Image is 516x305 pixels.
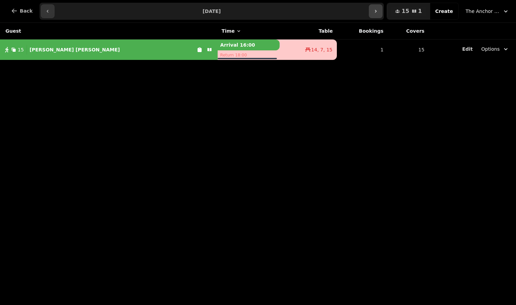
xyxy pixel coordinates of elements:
p: [PERSON_NAME] [PERSON_NAME] [30,46,120,53]
button: The Anchor Inn [462,5,513,17]
button: Edit [462,46,473,52]
span: The Anchor Inn [466,8,500,15]
th: Covers [388,23,428,39]
span: 1 [418,9,422,14]
span: Options [481,46,500,52]
button: Time [222,28,241,34]
span: Time [222,28,235,34]
button: Options [477,43,513,55]
button: 151 [387,3,430,19]
span: Create [435,9,453,14]
span: 15 [402,9,409,14]
span: 15 [18,46,24,53]
span: Edit [462,47,473,51]
td: 15 [388,39,428,60]
th: Bookings [337,23,388,39]
span: Back [20,9,33,13]
button: Back [5,3,38,19]
button: Create [430,3,458,19]
p: Return 18:00 [218,50,280,60]
p: Arrival 16:00 [218,39,280,50]
span: 14, 7, 15 [311,46,332,53]
th: Table [280,23,337,39]
td: 1 [337,39,388,60]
